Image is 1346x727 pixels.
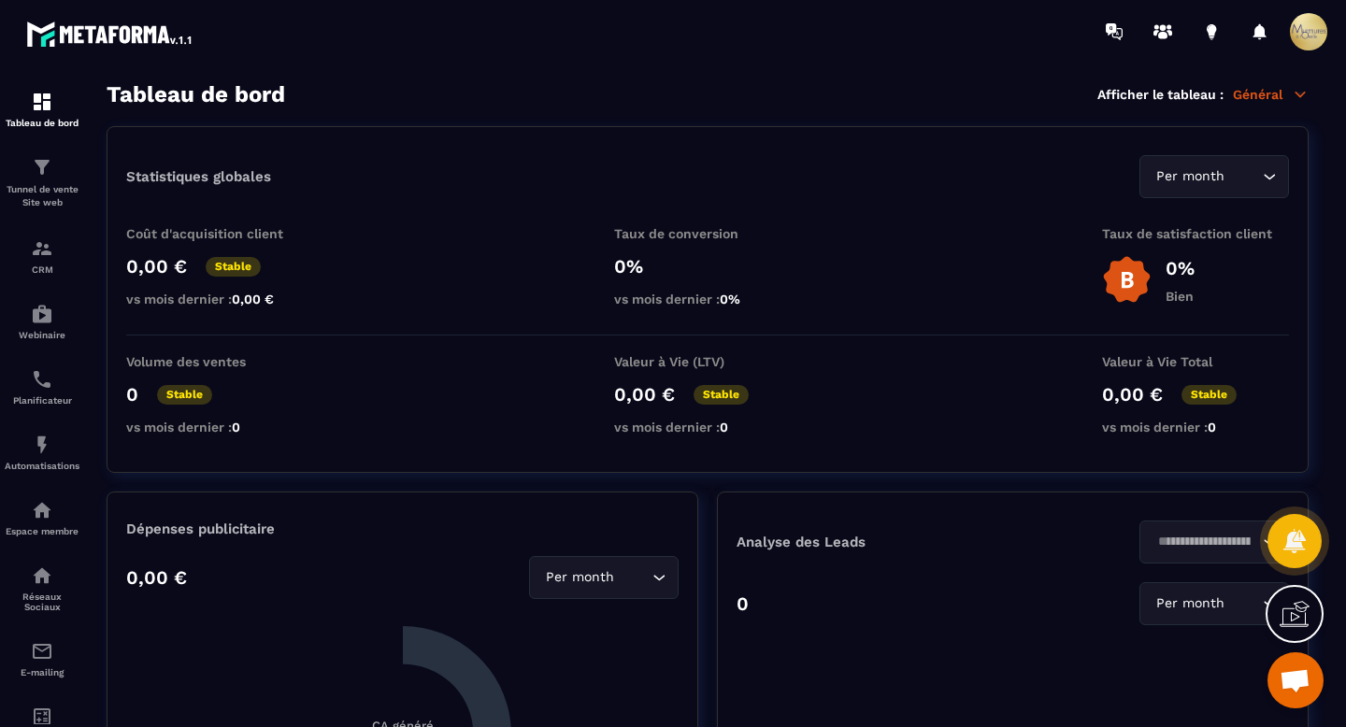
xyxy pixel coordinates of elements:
h3: Tableau de bord [107,81,285,107]
p: CRM [5,264,79,275]
p: Statistiques globales [126,168,271,185]
p: Stable [206,257,261,277]
p: Webinaire [5,330,79,340]
p: Réseaux Sociaux [5,592,79,612]
div: Search for option [1139,582,1289,625]
a: formationformationCRM [5,223,79,289]
p: Coût d'acquisition client [126,226,313,241]
div: Search for option [529,556,679,599]
img: social-network [31,564,53,587]
span: 0 [232,420,240,435]
p: vs mois dernier : [126,292,313,306]
a: emailemailE-mailing [5,626,79,691]
p: Taux de conversion [614,226,801,241]
a: automationsautomationsWebinaire [5,289,79,354]
p: 0 [126,383,138,406]
img: formation [31,156,53,178]
span: 0,00 € [232,292,274,306]
p: Volume des ventes [126,354,313,369]
p: 0% [614,255,801,278]
p: Bien [1166,289,1195,304]
img: scheduler [31,368,53,391]
a: formationformationTableau de bord [5,77,79,142]
img: automations [31,499,53,521]
span: 0% [720,292,740,306]
p: E-mailing [5,667,79,677]
img: email [31,640,53,663]
input: Search for option [1228,593,1258,614]
p: Stable [157,385,212,405]
p: Analyse des Leads [737,534,1013,550]
a: schedulerschedulerPlanificateur [5,354,79,420]
p: vs mois dernier : [126,420,313,435]
p: Taux de satisfaction client [1102,226,1289,241]
p: Stable [1181,385,1237,405]
span: Per month [1152,593,1228,614]
p: vs mois dernier : [614,420,801,435]
p: Valeur à Vie (LTV) [614,354,801,369]
p: Afficher le tableau : [1097,87,1224,102]
a: automationsautomationsEspace membre [5,485,79,550]
a: social-networksocial-networkRéseaux Sociaux [5,550,79,626]
img: logo [26,17,194,50]
p: Dépenses publicitaire [126,520,679,537]
p: 0,00 € [1102,383,1163,406]
p: Tableau de bord [5,118,79,128]
p: Automatisations [5,461,79,471]
p: Valeur à Vie Total [1102,354,1289,369]
p: Général [1233,86,1309,103]
img: automations [31,303,53,325]
input: Search for option [1228,166,1258,187]
p: 0 [737,592,749,615]
p: 0,00 € [126,255,187,278]
img: formation [31,91,53,113]
a: formationformationTunnel de vente Site web [5,142,79,223]
p: 0,00 € [126,566,187,589]
div: Search for option [1139,155,1289,198]
p: 0,00 € [614,383,675,406]
img: formation [31,237,53,260]
p: 0% [1166,257,1195,279]
span: 0 [1208,420,1216,435]
p: Stable [694,385,749,405]
p: Tunnel de vente Site web [5,183,79,209]
div: Ouvrir le chat [1267,652,1324,708]
p: Espace membre [5,526,79,536]
p: Planificateur [5,395,79,406]
img: b-badge-o.b3b20ee6.svg [1102,255,1152,305]
span: 0 [720,420,728,435]
input: Search for option [618,567,648,588]
p: vs mois dernier : [1102,420,1289,435]
span: Per month [541,567,618,588]
p: vs mois dernier : [614,292,801,306]
img: automations [31,434,53,456]
span: Per month [1152,166,1228,187]
input: Search for option [1152,532,1258,552]
a: automationsautomationsAutomatisations [5,420,79,485]
div: Search for option [1139,520,1289,563]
